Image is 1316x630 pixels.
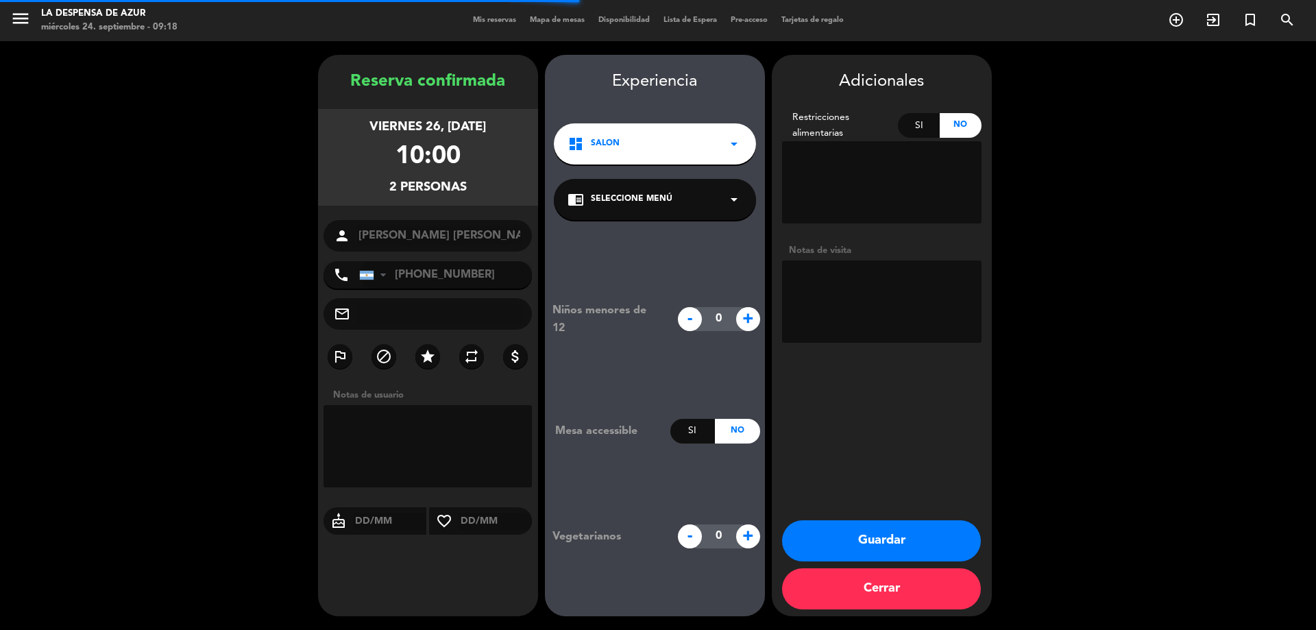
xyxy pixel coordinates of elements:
[41,7,178,21] div: La Despensa de Azur
[568,191,584,208] i: chrome_reader_mode
[360,262,391,288] div: Argentina: +54
[1279,12,1295,28] i: search
[542,302,670,337] div: Niños menores de 12
[568,136,584,152] i: dashboard
[389,178,467,197] div: 2 personas
[1168,12,1184,28] i: add_circle_outline
[678,524,702,548] span: -
[775,16,851,24] span: Tarjetas de regalo
[324,513,354,529] i: cake
[318,69,538,95] div: Reserva confirmada
[41,21,178,34] div: miércoles 24. septiembre - 09:18
[419,348,436,365] i: star
[1242,12,1258,28] i: turned_in_not
[782,520,981,561] button: Guardar
[429,513,459,529] i: favorite_border
[782,568,981,609] button: Cerrar
[592,16,657,24] span: Disponibilidad
[333,267,350,283] i: phone
[715,419,759,444] div: No
[736,307,760,331] span: +
[369,117,486,137] div: viernes 26, [DATE]
[542,528,670,546] div: Vegetarianos
[334,306,350,322] i: mail_outline
[326,388,538,402] div: Notas de usuario
[940,113,982,138] div: No
[782,69,982,95] div: Adicionales
[466,16,523,24] span: Mis reservas
[591,193,672,206] span: Seleccione Menú
[395,137,461,178] div: 10:00
[724,16,775,24] span: Pre-acceso
[678,307,702,331] span: -
[782,243,982,258] div: Notas de visita
[376,348,392,365] i: block
[782,110,899,141] div: Restricciones alimentarias
[736,524,760,548] span: +
[670,419,715,444] div: Si
[591,137,620,151] span: SALON
[545,422,670,440] div: Mesa accessible
[10,8,31,29] i: menu
[898,113,940,138] div: Si
[545,69,765,95] div: Experiencia
[459,513,533,530] input: DD/MM
[354,513,427,530] input: DD/MM
[726,136,742,152] i: arrow_drop_down
[334,228,350,244] i: person
[463,348,480,365] i: repeat
[523,16,592,24] span: Mapa de mesas
[507,348,524,365] i: attach_money
[332,348,348,365] i: outlined_flag
[657,16,724,24] span: Lista de Espera
[726,191,742,208] i: arrow_drop_down
[10,8,31,34] button: menu
[1205,12,1221,28] i: exit_to_app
